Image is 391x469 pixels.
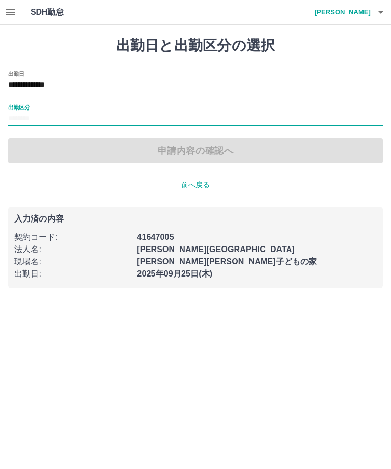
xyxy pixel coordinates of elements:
[8,180,383,190] p: 前へ戻る
[14,243,131,256] p: 法人名 :
[14,268,131,280] p: 出勤日 :
[137,245,295,254] b: [PERSON_NAME][GEOGRAPHIC_DATA]
[8,70,24,77] label: 出勤日
[8,103,30,111] label: 出勤区分
[14,231,131,243] p: 契約コード :
[8,37,383,54] h1: 出勤日と出勤区分の選択
[137,233,174,241] b: 41647005
[137,257,317,266] b: [PERSON_NAME][PERSON_NAME]子どもの家
[14,215,377,223] p: 入力済の内容
[14,256,131,268] p: 現場名 :
[137,269,212,278] b: 2025年09月25日(木)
